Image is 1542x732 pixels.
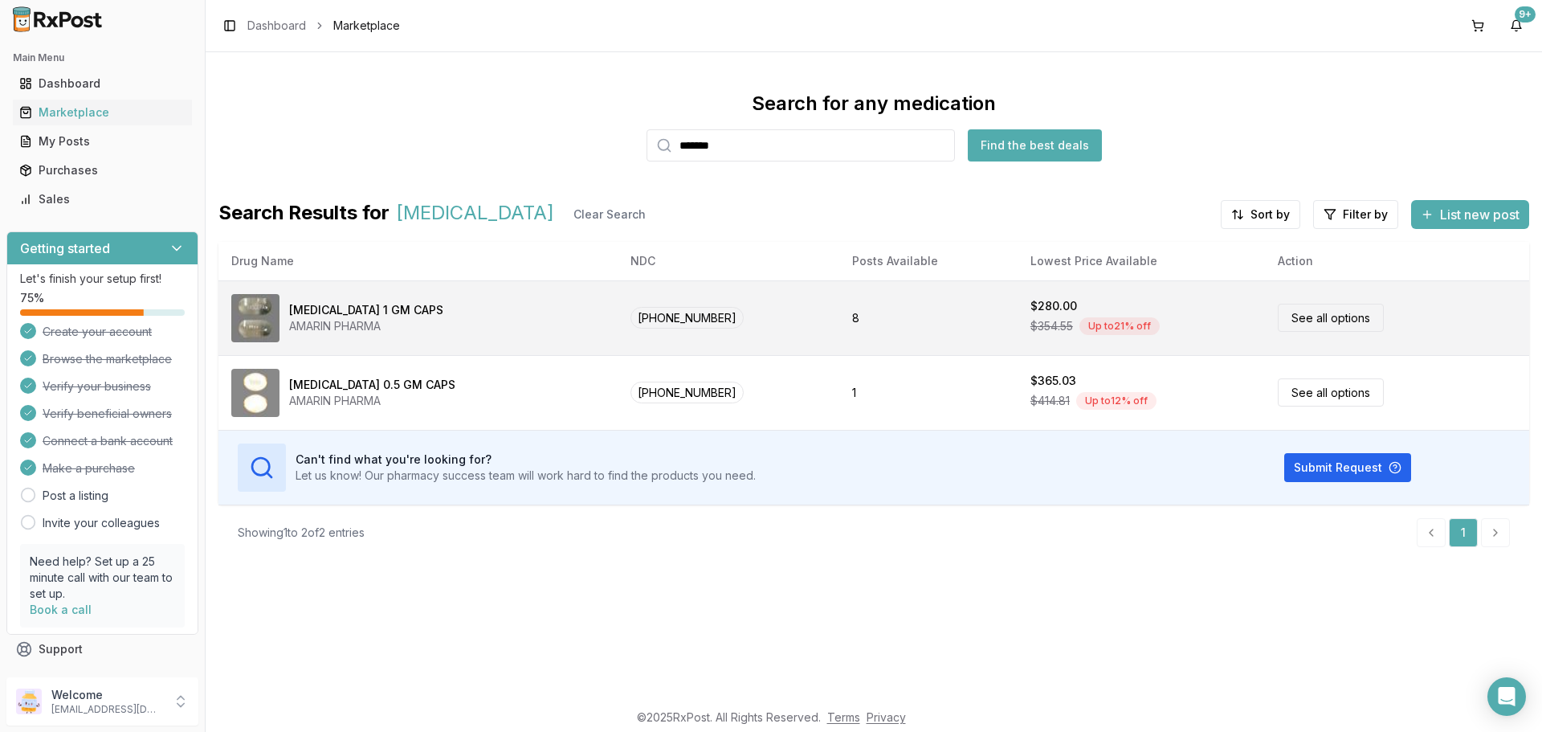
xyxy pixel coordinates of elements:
[43,324,152,340] span: Create your account
[19,76,186,92] div: Dashboard
[43,460,135,476] span: Make a purchase
[752,91,996,117] div: Search for any medication
[289,377,455,393] div: [MEDICAL_DATA] 0.5 GM CAPS
[13,127,192,156] a: My Posts
[238,525,365,541] div: Showing 1 to 2 of 2 entries
[43,351,172,367] span: Browse the marketplace
[839,242,1018,280] th: Posts Available
[6,6,109,32] img: RxPost Logo
[6,129,198,154] button: My Posts
[43,488,108,504] a: Post a listing
[20,239,110,258] h3: Getting started
[39,670,93,686] span: Feedback
[13,51,192,64] h2: Main Menu
[19,162,186,178] div: Purchases
[1284,453,1411,482] button: Submit Request
[839,280,1018,355] td: 8
[6,157,198,183] button: Purchases
[6,186,198,212] button: Sales
[561,200,659,229] button: Clear Search
[333,18,400,34] span: Marketplace
[13,69,192,98] a: Dashboard
[43,433,173,449] span: Connect a bank account
[1265,242,1529,280] th: Action
[968,129,1102,162] button: Find the best deals
[296,452,756,468] h3: Can't find what you're looking for?
[1030,393,1070,409] span: $414.81
[296,468,756,484] p: Let us know! Our pharmacy success team will work hard to find the products you need.
[396,200,554,229] span: [MEDICAL_DATA]
[247,18,400,34] nav: breadcrumb
[43,406,172,422] span: Verify beneficial owners
[1278,304,1384,332] a: See all options
[1079,317,1160,335] div: Up to 21 % off
[6,635,198,664] button: Support
[1313,200,1398,229] button: Filter by
[1250,207,1290,223] span: Sort by
[247,18,306,34] a: Dashboard
[1487,677,1526,716] div: Open Intercom Messenger
[231,369,279,417] img: Vascepa 0.5 GM CAPS
[289,393,455,409] div: AMARIN PHARMA
[13,98,192,127] a: Marketplace
[6,100,198,125] button: Marketplace
[51,703,163,716] p: [EMAIL_ADDRESS][DOMAIN_NAME]
[30,554,175,602] p: Need help? Set up a 25 minute call with our team to set up.
[1343,207,1388,223] span: Filter by
[1449,518,1478,547] a: 1
[1515,6,1536,22] div: 9+
[1417,518,1510,547] nav: pagination
[1278,378,1384,407] a: See all options
[13,185,192,214] a: Sales
[1503,13,1529,39] button: 9+
[218,200,390,229] span: Search Results for
[231,294,279,342] img: Vascepa 1 GM CAPS
[13,156,192,185] a: Purchases
[827,710,860,724] a: Terms
[218,242,618,280] th: Drug Name
[43,378,151,395] span: Verify your business
[20,290,44,306] span: 75 %
[1030,373,1076,389] div: $365.03
[867,710,906,724] a: Privacy
[630,307,744,329] span: [PHONE_NUMBER]
[1440,205,1520,224] span: List new post
[1411,208,1529,224] a: List new post
[51,687,163,703] p: Welcome
[1411,200,1529,229] button: List new post
[630,382,744,403] span: [PHONE_NUMBER]
[1076,392,1156,410] div: Up to 12 % off
[30,603,92,616] a: Book a call
[1221,200,1300,229] button: Sort by
[289,318,443,334] div: AMARIN PHARMA
[1030,298,1077,314] div: $280.00
[16,689,42,714] img: User avatar
[6,71,198,96] button: Dashboard
[20,271,185,287] p: Let's finish your setup first!
[289,302,443,318] div: [MEDICAL_DATA] 1 GM CAPS
[19,133,186,149] div: My Posts
[19,191,186,207] div: Sales
[43,515,160,531] a: Invite your colleagues
[839,355,1018,430] td: 1
[6,664,198,693] button: Feedback
[19,104,186,121] div: Marketplace
[1030,318,1073,334] span: $354.55
[618,242,839,280] th: NDC
[1018,242,1265,280] th: Lowest Price Available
